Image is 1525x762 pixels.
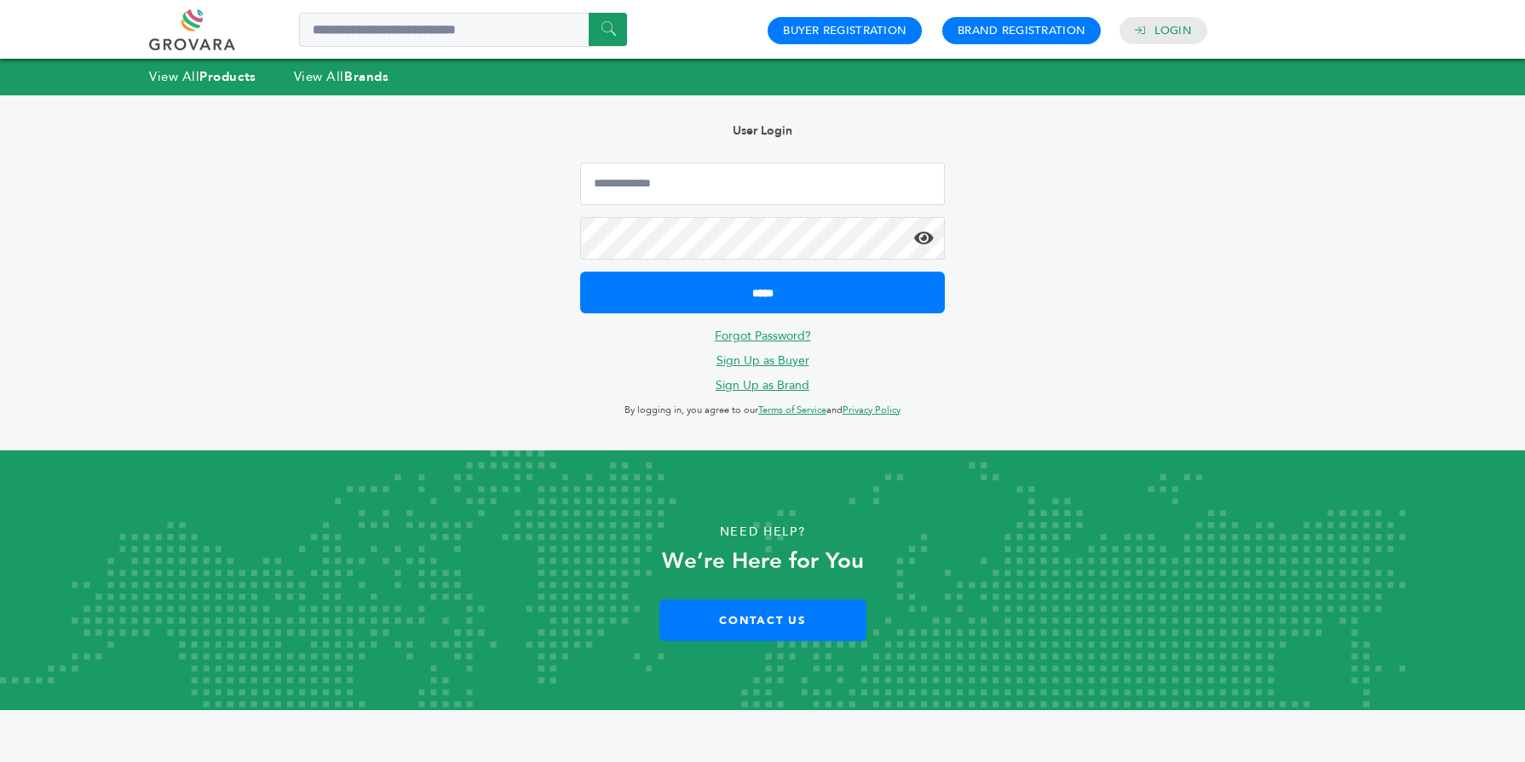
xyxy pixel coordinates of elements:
[716,352,809,369] a: Sign Up as Buyer
[1154,23,1192,38] a: Login
[715,328,811,344] a: Forgot Password?
[843,404,901,416] a: Privacy Policy
[580,400,945,421] p: By logging in, you agree to our and
[783,23,906,38] a: Buyer Registration
[294,68,389,85] a: View AllBrands
[580,163,945,205] input: Email Address
[958,23,1085,38] a: Brand Registration
[733,123,792,139] b: User Login
[580,217,945,260] input: Password
[77,519,1449,545] p: Need Help?
[199,68,256,85] strong: Products
[299,13,627,47] input: Search a product or brand...
[716,377,809,393] a: Sign Up as Brand
[662,546,864,576] strong: We’re Here for You
[758,404,826,416] a: Terms of Service
[149,68,256,85] a: View AllProducts
[344,68,388,85] strong: Brands
[659,599,866,641] a: Contact Us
